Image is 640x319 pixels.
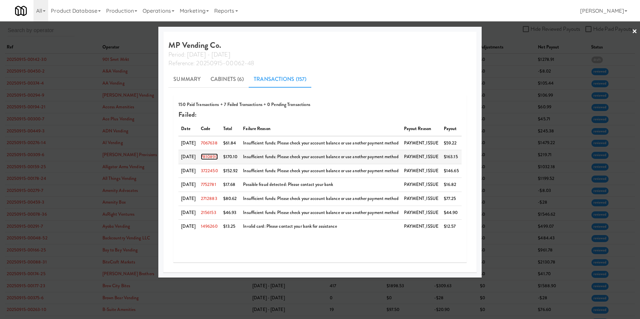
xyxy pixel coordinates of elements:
[221,206,241,220] td: $46.93
[178,102,461,107] h6: 150 Paid Transactions + 7 Failed Transactions + 0 Pending Transactions
[206,71,249,88] a: Cabinets (6)
[201,195,217,202] a: 2712883
[178,122,198,136] th: Date
[441,178,462,192] td: $16.82
[401,164,441,178] td: PAYMENT_ISSUE
[632,21,637,42] a: ×
[240,220,401,233] td: Invalid card: Please contact your bank for assistance
[201,223,218,229] a: 1496260
[168,50,230,59] span: Period: [DATE] - [DATE]
[201,209,216,216] a: 2156153
[441,164,462,178] td: $146.65
[168,41,471,67] h4: MP Vending Co.
[240,178,401,192] td: Possible fraud detected: Please contact your bank
[178,111,461,118] h5: Failed:
[221,178,241,192] td: $17.68
[178,178,198,192] td: [DATE]
[401,206,441,220] td: PAYMENT_ISSUE
[240,164,401,178] td: Insufficient funds: Please check your account balance or use another payment method
[178,136,198,150] td: [DATE]
[441,192,462,206] td: $77.25
[201,168,218,174] a: 3722450
[401,178,441,192] td: PAYMENT_ISSUE
[221,136,241,150] td: $61.84
[240,206,401,220] td: Insufficient funds: Please check your account balance or use another payment method
[240,150,401,164] td: Insufficient funds: Please check your account balance or use another payment method
[178,150,198,164] td: [DATE]
[401,192,441,206] td: PAYMENT_ISSUE
[401,122,441,136] th: Payout Reason
[401,136,441,150] td: PAYMENT_ISSUE
[221,150,241,164] td: $170.10
[441,220,462,233] td: $12.57
[240,136,401,150] td: Insufficient funds: Please check your account balance or use another payment method
[221,164,241,178] td: $152.92
[15,5,27,17] img: Micromart
[201,153,218,160] a: 7810890
[178,192,198,206] td: [DATE]
[168,71,206,88] a: Summary
[240,122,401,136] th: Failure Reason
[178,220,198,233] td: [DATE]
[441,122,462,136] th: Payout
[201,140,218,146] a: 7067638
[441,136,462,150] td: $59.22
[401,220,441,233] td: PAYMENT_ISSUE
[198,122,221,136] th: Code
[401,150,441,164] td: PAYMENT_ISSUE
[441,150,462,164] td: $163.15
[178,206,198,220] td: [DATE]
[221,122,241,136] th: Total
[221,220,241,233] td: $13.25
[441,206,462,220] td: $44.90
[240,192,401,206] td: Insufficient funds: Please check your account balance or use another payment method
[201,181,216,188] a: 7752781
[168,59,254,68] span: Reference: 20250915-00062-48
[178,164,198,178] td: [DATE]
[221,192,241,206] td: $80.62
[249,71,311,88] a: Transactions (157)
